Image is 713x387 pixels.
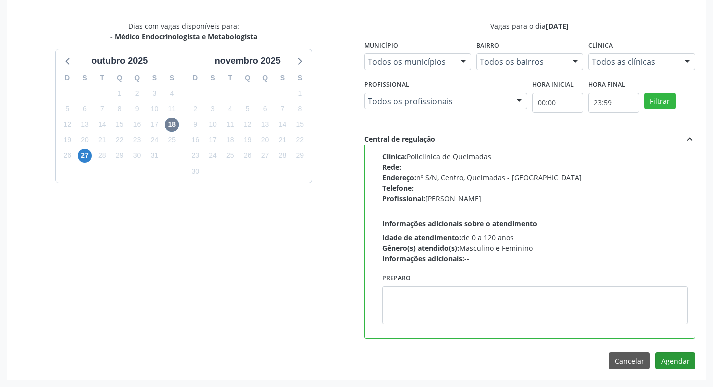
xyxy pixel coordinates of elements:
span: terça-feira, 7 de outubro de 2025 [95,102,109,116]
div: Q [128,70,146,86]
span: domingo, 23 de novembro de 2025 [188,149,202,163]
div: S [204,70,222,86]
span: terça-feira, 21 de outubro de 2025 [95,133,109,147]
div: Q [239,70,256,86]
div: D [187,70,204,86]
span: quinta-feira, 9 de outubro de 2025 [130,102,144,116]
label: Clínica [588,38,613,54]
span: sábado, 1 de novembro de 2025 [293,86,307,100]
span: Todos os bairros [480,57,563,67]
div: Q [111,70,128,86]
span: sábado, 4 de outubro de 2025 [165,86,179,100]
div: de 0 a 120 anos [382,232,688,243]
span: domingo, 2 de novembro de 2025 [188,102,202,116]
span: sexta-feira, 7 de novembro de 2025 [275,102,289,116]
span: quinta-feira, 6 de novembro de 2025 [258,102,272,116]
span: Informações adicionais: [382,254,464,263]
span: sexta-feira, 24 de outubro de 2025 [147,133,161,147]
button: Agendar [655,352,695,369]
span: Clínica: [382,152,407,161]
span: terça-feira, 25 de novembro de 2025 [223,149,237,163]
span: segunda-feira, 20 de outubro de 2025 [78,133,92,147]
span: terça-feira, 14 de outubro de 2025 [95,118,109,132]
span: quinta-feira, 30 de outubro de 2025 [130,149,144,163]
div: S [274,70,291,86]
div: novembro 2025 [211,54,285,68]
span: sexta-feira, 21 de novembro de 2025 [275,133,289,147]
span: quarta-feira, 15 de outubro de 2025 [113,118,127,132]
span: quinta-feira, 23 de outubro de 2025 [130,133,144,147]
button: Filtrar [644,93,676,110]
div: S [291,70,309,86]
label: Hora final [588,77,625,93]
div: nº S/N, Centro, Queimadas - [GEOGRAPHIC_DATA] [382,172,688,183]
div: D [59,70,76,86]
span: domingo, 9 de novembro de 2025 [188,118,202,132]
div: -- [382,162,688,172]
span: sábado, 29 de novembro de 2025 [293,149,307,163]
span: segunda-feira, 6 de outubro de 2025 [78,102,92,116]
div: Vagas para o dia [364,21,696,31]
span: sábado, 11 de outubro de 2025 [165,102,179,116]
div: Q [256,70,274,86]
div: -- [382,183,688,193]
span: Informações adicionais sobre o atendimento [382,219,537,228]
span: sexta-feira, 28 de novembro de 2025 [275,149,289,163]
span: segunda-feira, 10 de novembro de 2025 [206,118,220,132]
div: T [221,70,239,86]
div: -- [382,253,688,264]
span: domingo, 16 de novembro de 2025 [188,133,202,147]
label: Hora inicial [532,77,574,93]
span: quarta-feira, 1 de outubro de 2025 [113,86,127,100]
span: domingo, 5 de outubro de 2025 [60,102,74,116]
div: - Médico Endocrinologista e Metabologista [110,31,257,42]
div: Policlinica de Queimadas [382,151,688,162]
div: Central de regulação [364,134,435,145]
span: quinta-feira, 16 de outubro de 2025 [130,118,144,132]
span: Todos as clínicas [592,57,675,67]
span: terça-feira, 18 de novembro de 2025 [223,133,237,147]
span: quarta-feira, 8 de outubro de 2025 [113,102,127,116]
span: sexta-feira, 31 de outubro de 2025 [147,149,161,163]
span: quarta-feira, 5 de novembro de 2025 [241,102,255,116]
span: quinta-feira, 2 de outubro de 2025 [130,86,144,100]
span: domingo, 30 de novembro de 2025 [188,164,202,178]
span: quarta-feira, 26 de novembro de 2025 [241,149,255,163]
span: Rede: [382,162,401,172]
span: segunda-feira, 24 de novembro de 2025 [206,149,220,163]
div: T [93,70,111,86]
span: Profissional: [382,194,425,203]
span: quinta-feira, 27 de novembro de 2025 [258,149,272,163]
span: segunda-feira, 13 de outubro de 2025 [78,118,92,132]
span: sábado, 15 de novembro de 2025 [293,118,307,132]
span: sexta-feira, 17 de outubro de 2025 [147,118,161,132]
div: S [163,70,181,86]
span: sábado, 8 de novembro de 2025 [293,102,307,116]
span: segunda-feira, 3 de novembro de 2025 [206,102,220,116]
span: terça-feira, 11 de novembro de 2025 [223,118,237,132]
span: domingo, 12 de outubro de 2025 [60,118,74,132]
span: sexta-feira, 10 de outubro de 2025 [147,102,161,116]
span: Endereço: [382,173,416,182]
span: Telefone: [382,183,414,193]
span: [DATE] [546,21,569,31]
span: quarta-feira, 22 de outubro de 2025 [113,133,127,147]
div: S [76,70,94,86]
span: quinta-feira, 13 de novembro de 2025 [258,118,272,132]
span: sábado, 25 de outubro de 2025 [165,133,179,147]
div: S [146,70,163,86]
span: domingo, 26 de outubro de 2025 [60,149,74,163]
span: sexta-feira, 14 de novembro de 2025 [275,118,289,132]
input: Selecione o horário [532,93,583,113]
label: Bairro [476,38,499,54]
span: Idade de atendimento: [382,233,461,242]
span: Todos os profissionais [368,96,507,106]
span: quarta-feira, 29 de outubro de 2025 [113,149,127,163]
button: Cancelar [609,352,650,369]
label: Município [364,38,398,54]
input: Selecione o horário [588,93,639,113]
div: Dias com vagas disponíveis para: [110,21,257,42]
span: terça-feira, 28 de outubro de 2025 [95,149,109,163]
span: segunda-feira, 27 de outubro de 2025 [78,149,92,163]
i: expand_less [684,134,695,145]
